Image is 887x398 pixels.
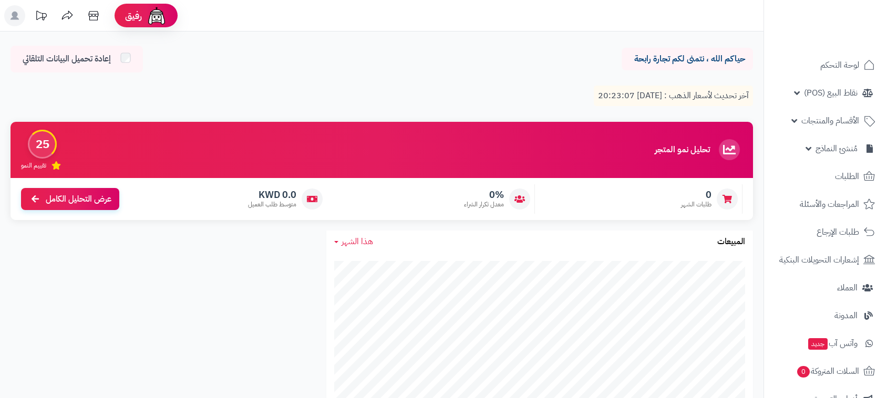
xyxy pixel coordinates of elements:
span: طلبات الشهر [681,200,711,209]
span: الطلبات [835,169,859,184]
span: تقييم النمو [21,161,46,170]
a: المدونة [770,303,881,328]
a: لوحة التحكم [770,53,881,78]
span: هذا الشهر [342,235,373,248]
h3: تحليل نمو المتجر [655,145,710,155]
span: عرض التحليل الكامل [46,193,111,205]
a: هذا الشهر [334,236,373,248]
h3: المبيعات [717,237,745,247]
span: المدونة [834,308,858,323]
p: آخر تحديث لأسعار الذهب : [DATE] 20:23:07 [594,86,753,106]
span: متوسط طلب العميل [248,200,296,209]
a: المراجعات والأسئلة [770,192,881,217]
span: معدل تكرار الشراء [464,200,504,209]
a: تحديثات المنصة [28,5,54,29]
a: طلبات الإرجاع [770,219,881,245]
span: نقاط البيع (POS) [804,86,858,100]
span: رفيق [125,9,142,22]
span: إعادة تحميل البيانات التلقائي [23,53,111,65]
span: إشعارات التحويلات البنكية [779,253,859,267]
a: إشعارات التحويلات البنكية [770,247,881,273]
p: حياكم الله ، نتمنى لكم تجارة رابحة [630,53,745,65]
a: عرض التحليل الكامل [21,188,119,211]
span: لوحة التحكم [820,58,859,72]
span: جديد [808,338,828,350]
span: 0 [681,189,711,201]
a: الطلبات [770,164,881,189]
span: المراجعات والأسئلة [800,197,859,212]
a: وآتس آبجديد [770,331,881,356]
span: 0 [797,366,810,378]
a: العملاء [770,275,881,300]
a: السلات المتروكة0 [770,359,881,384]
span: مُنشئ النماذج [816,141,858,156]
img: ai-face.png [146,5,167,26]
span: وآتس آب [807,336,858,351]
span: السلات المتروكة [796,364,859,379]
span: 0.0 KWD [248,189,296,201]
span: 0% [464,189,504,201]
span: العملاء [837,280,858,295]
span: طلبات الإرجاع [817,225,859,239]
span: الأقسام والمنتجات [801,113,859,128]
